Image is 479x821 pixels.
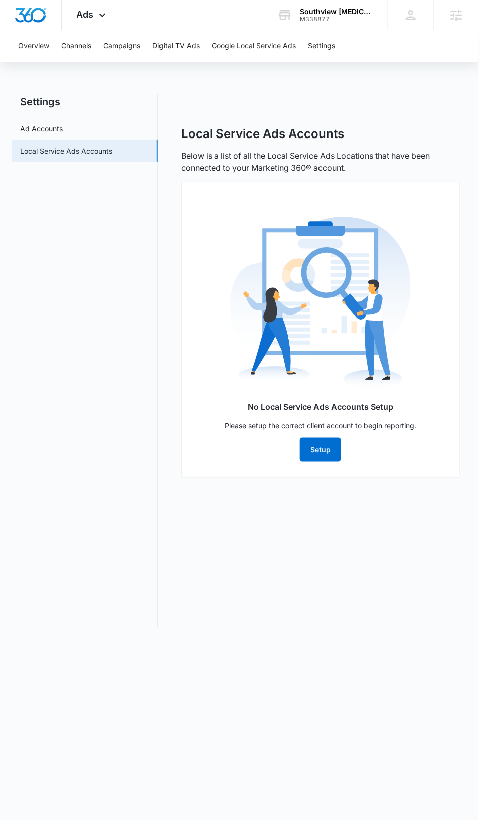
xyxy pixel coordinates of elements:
p: No Local Service Ads Accounts Setup [198,401,443,413]
button: Campaigns [103,30,140,62]
a: Local Service Ads Accounts [20,146,112,156]
button: Google Local Service Ads [212,30,296,62]
span: Ads [77,9,94,20]
h1: Local Service Ads Accounts [181,126,344,142]
a: Ad Accounts [20,123,63,134]
p: Please setup the correct client account to begin reporting. [198,420,443,431]
button: Settings [308,30,335,62]
button: Channels [61,30,91,62]
h2: Settings [12,94,158,109]
p: Below is a list of all the Local Service Ads Locations that have been connected to your Marketing... [181,150,459,174]
div: account name [300,8,373,16]
div: account id [300,16,373,23]
button: Overview [18,30,49,62]
button: Digital TV Ads [152,30,200,62]
button: Setup [300,438,341,462]
img: no-data.svg [230,212,411,393]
